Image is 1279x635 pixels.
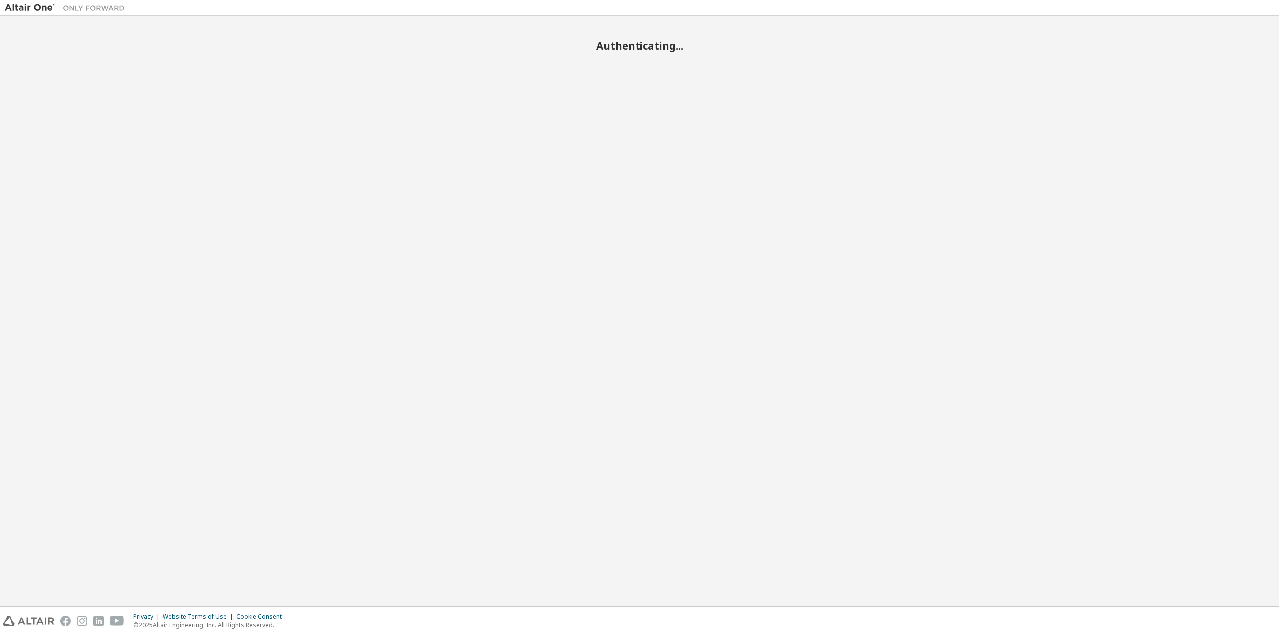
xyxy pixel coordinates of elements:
img: Altair One [5,3,130,13]
img: linkedin.svg [93,616,104,626]
img: instagram.svg [77,616,87,626]
div: Website Terms of Use [163,613,236,621]
p: © 2025 Altair Engineering, Inc. All Rights Reserved. [133,621,288,629]
img: facebook.svg [60,616,71,626]
div: Cookie Consent [236,613,288,621]
div: Privacy [133,613,163,621]
img: altair_logo.svg [3,616,54,626]
h2: Authenticating... [5,39,1274,52]
img: youtube.svg [110,616,124,626]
